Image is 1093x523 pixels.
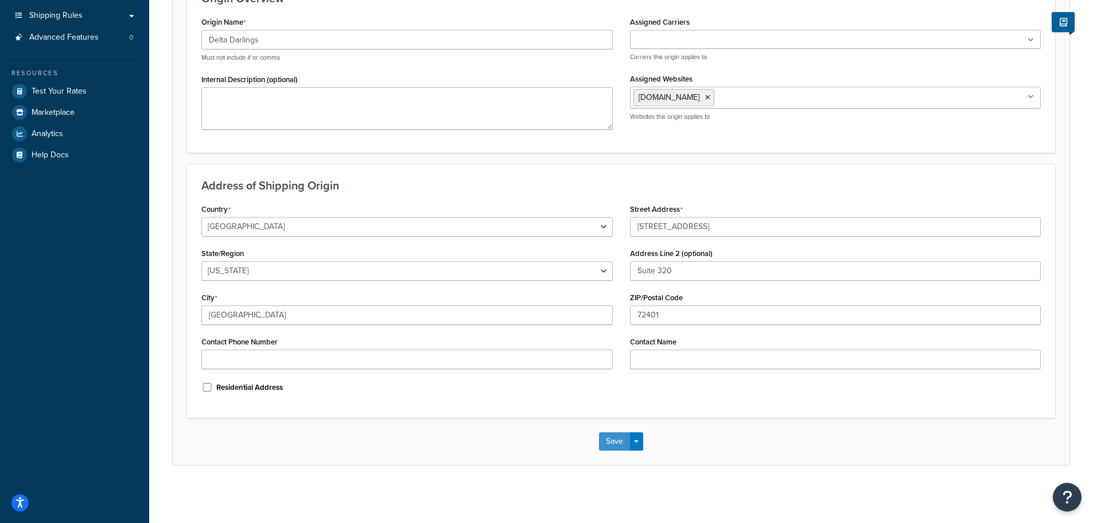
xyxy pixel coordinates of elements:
[9,81,141,102] a: Test Your Rates
[201,338,278,346] label: Contact Phone Number
[9,68,141,78] div: Resources
[1052,12,1075,32] button: Show Help Docs
[201,75,298,84] label: Internal Description (optional)
[630,75,693,83] label: Assigned Websites
[599,432,630,451] button: Save
[29,33,99,42] span: Advanced Features
[630,18,690,26] label: Assigned Carriers
[9,27,141,48] li: Advanced Features
[1053,483,1082,512] button: Open Resource Center
[9,102,141,123] a: Marketplace
[201,179,1041,192] h3: Address of Shipping Origin
[32,87,87,96] span: Test Your Rates
[201,53,613,62] p: Must not include # or comma
[9,5,141,26] a: Shipping Rules
[32,150,69,160] span: Help Docs
[639,91,699,103] span: [DOMAIN_NAME]
[630,293,683,302] label: ZIP/Postal Code
[9,27,141,48] a: Advanced Features0
[9,123,141,144] a: Analytics
[9,145,141,165] a: Help Docs
[630,338,676,346] label: Contact Name
[29,11,83,21] span: Shipping Rules
[630,53,1041,61] p: Carriers this origin applies to
[630,205,683,214] label: Street Address
[201,249,244,258] label: State/Region
[32,108,75,118] span: Marketplace
[216,382,283,393] label: Residential Address
[201,205,231,214] label: Country
[630,249,713,258] label: Address Line 2 (optional)
[129,33,133,42] span: 0
[630,113,1041,121] p: Websites this origin applies to
[201,18,246,27] label: Origin Name
[32,129,63,139] span: Analytics
[201,293,217,303] label: City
